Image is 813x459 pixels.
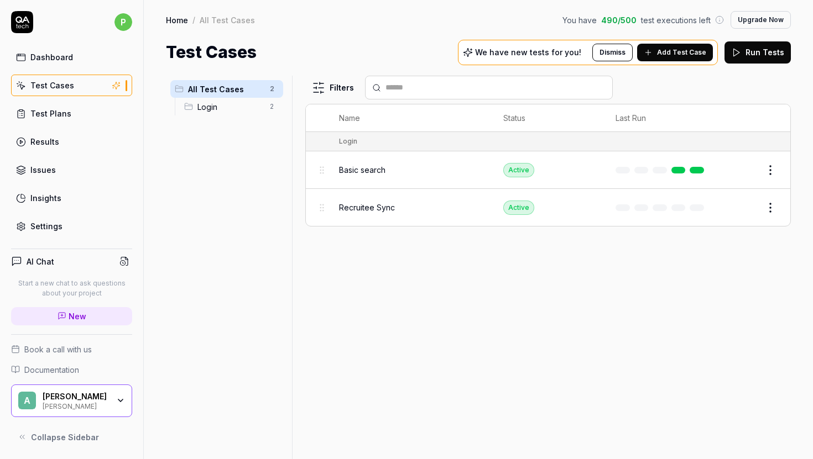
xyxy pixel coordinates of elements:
[339,202,395,213] span: Recruitee Sync
[69,310,86,322] span: New
[503,163,534,177] div: Active
[197,101,263,113] span: Login
[562,14,597,26] span: You have
[43,392,109,402] div: Avery
[11,307,132,325] a: New
[11,215,132,237] a: Settings
[339,136,357,146] div: Login
[166,40,257,65] h1: Test Cases
[641,14,711,26] span: test executions left
[306,189,790,226] tr: Recruitee SyncActive
[725,41,791,64] button: Run Tests
[11,344,132,355] a: Book a call with us
[503,201,534,215] div: Active
[30,220,62,232] div: Settings
[31,431,99,443] span: Collapse Sidebar
[731,11,791,29] button: Upgrade Now
[43,401,109,410] div: [PERSON_NAME]
[11,46,132,68] a: Dashboard
[24,364,79,376] span: Documentation
[11,159,132,181] a: Issues
[601,14,637,26] span: 490 / 500
[180,98,283,115] div: Drag to reorderLogin2
[306,151,790,189] tr: Basic searchActive
[11,187,132,209] a: Insights
[604,104,720,132] th: Last Run
[24,344,92,355] span: Book a call with us
[11,384,132,418] button: A[PERSON_NAME][PERSON_NAME]
[114,13,132,31] span: p
[30,136,59,147] div: Results
[328,104,493,132] th: Name
[11,278,132,298] p: Start a new chat to ask questions about your project
[30,80,74,91] div: Test Cases
[188,83,263,95] span: All Test Cases
[475,49,581,56] p: We have new tests for you!
[11,103,132,124] a: Test Plans
[657,48,706,57] span: Add Test Case
[11,131,132,152] a: Results
[305,77,361,99] button: Filters
[30,108,71,119] div: Test Plans
[30,51,73,63] div: Dashboard
[27,256,54,267] h4: AI Chat
[265,82,279,96] span: 2
[339,164,385,176] span: Basic search
[592,44,633,61] button: Dismiss
[11,75,132,96] a: Test Cases
[30,164,56,176] div: Issues
[114,11,132,33] button: p
[18,392,36,409] span: A
[192,14,195,25] div: /
[637,44,713,61] button: Add Test Case
[265,100,279,113] span: 2
[166,14,188,25] a: Home
[492,104,604,132] th: Status
[11,364,132,376] a: Documentation
[30,192,61,204] div: Insights
[11,426,132,448] button: Collapse Sidebar
[200,14,255,25] div: All Test Cases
